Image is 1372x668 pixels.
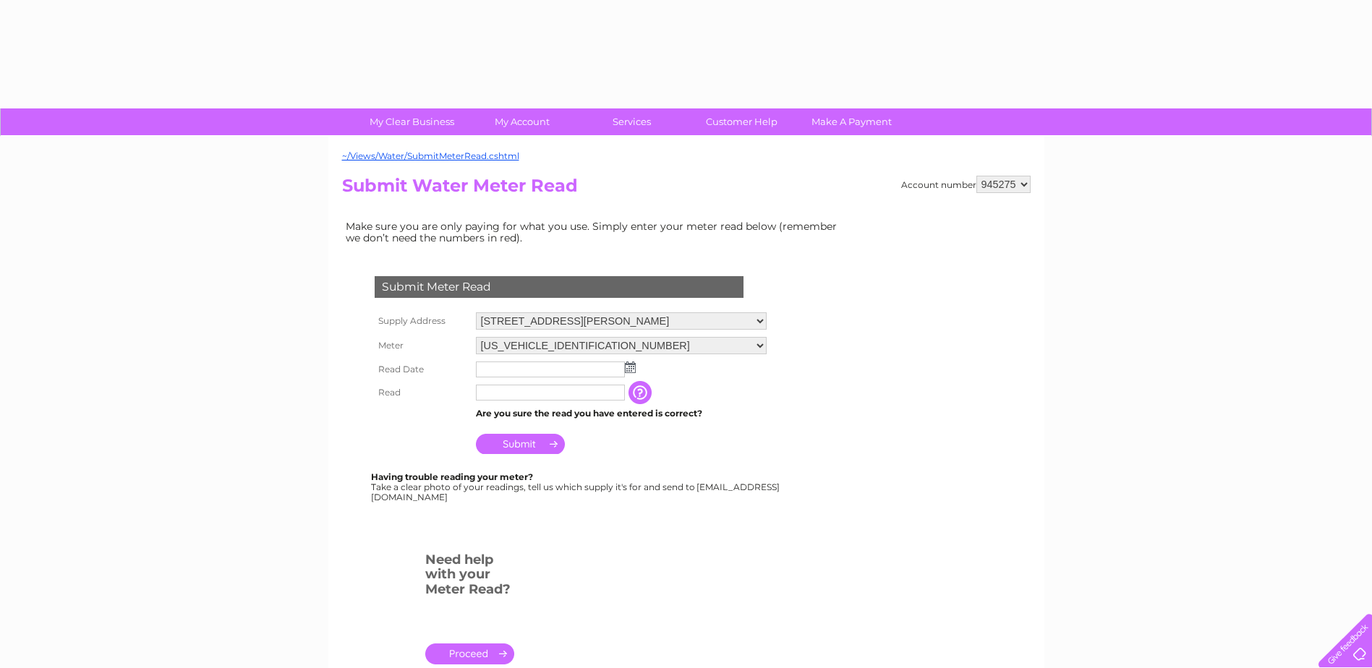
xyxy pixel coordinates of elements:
a: . [425,643,514,664]
th: Meter [371,333,472,358]
div: Account number [901,176,1031,193]
a: My Clear Business [352,108,472,135]
th: Supply Address [371,309,472,333]
h3: Need help with your Meter Read? [425,549,514,604]
th: Read [371,381,472,404]
td: Make sure you are only paying for what you use. Simply enter your meter read below (remember we d... [342,217,848,247]
div: Submit Meter Read [375,276,743,298]
a: My Account [462,108,581,135]
th: Read Date [371,358,472,381]
input: Submit [476,434,565,454]
a: Services [572,108,691,135]
h2: Submit Water Meter Read [342,176,1031,203]
a: ~/Views/Water/SubmitMeterRead.cshtml [342,150,519,161]
a: Customer Help [682,108,801,135]
img: ... [625,361,636,373]
a: Make A Payment [792,108,911,135]
div: Take a clear photo of your readings, tell us which supply it's for and send to [EMAIL_ADDRESS][DO... [371,472,782,502]
b: Having trouble reading your meter? [371,471,533,482]
input: Information [629,381,655,404]
td: Are you sure the read you have entered is correct? [472,404,770,423]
